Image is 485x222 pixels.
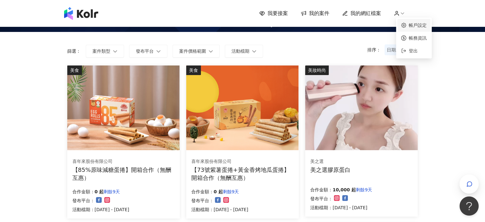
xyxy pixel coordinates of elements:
[191,166,294,182] div: 【73號紫薯蛋捲+黃金香烤地瓜蛋捲】開箱合作（無酬互惠）
[223,188,239,195] p: 剩餘9天
[67,49,81,54] p: 篩選：
[310,204,372,211] p: 活動檔期：[DATE] - [DATE]
[179,49,206,54] span: 案件價格範圍
[191,158,293,165] div: 喜年來股份有限公司
[305,65,329,75] div: 美妝時尚
[409,48,418,53] span: 登出
[301,10,329,17] a: 我的案件
[309,10,329,17] span: 我的案件
[268,10,288,17] span: 我要接案
[409,35,427,41] a: 帳務資訊
[350,10,381,17] span: 我的網紅檔案
[86,45,124,57] button: 案件類型
[191,188,214,195] p: 合作金額：
[72,188,95,195] p: 合作金額：
[459,196,479,216] iframe: Help Scout Beacon - Open
[72,166,175,182] div: 【85%原味減糖蛋捲】開箱合作（無酬互惠）
[214,188,223,195] p: 0 起
[186,65,298,150] img: 73號紫薯蛋捲+黃金香烤地瓜蛋捲
[310,158,350,165] div: 美之選
[305,65,417,150] img: 美之選膠原蛋白送RF美容儀
[387,45,416,55] span: 日期新到舊
[67,65,180,150] img: 85%原味減糖蛋捲
[356,186,372,194] p: 剩餘9天
[72,197,95,204] p: 發布平台：
[310,166,350,174] div: 美之選膠原蛋白
[129,45,167,57] button: 發布平台
[136,49,154,54] span: 發布平台
[67,65,82,75] div: 美食
[225,45,263,57] button: 活動檔期
[342,10,381,17] a: 我的網紅檔案
[191,206,248,213] p: 活動檔期：[DATE] - [DATE]
[191,197,214,204] p: 發布平台：
[92,49,110,54] span: 案件類型
[72,158,174,165] div: 喜年來股份有限公司
[310,195,333,203] p: 發布平台：
[231,49,249,54] span: 活動檔期
[104,188,120,195] p: 剩餘9天
[310,186,333,194] p: 合作金額：
[259,10,288,17] a: 我要接案
[333,186,356,194] p: 10,000 起
[367,47,385,52] p: 排序：
[95,188,104,195] p: 0 起
[409,23,427,28] a: 帳戶設定
[173,45,220,57] button: 案件價格範圍
[186,65,201,75] div: 美食
[64,7,98,20] img: logo
[72,206,129,213] p: 活動檔期：[DATE] - [DATE]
